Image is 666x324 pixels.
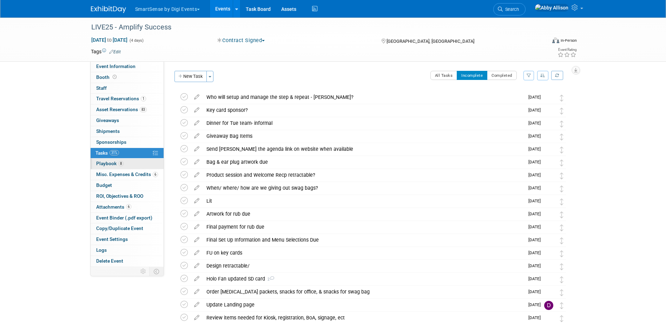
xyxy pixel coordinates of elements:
[560,95,563,101] i: Move task
[126,204,131,209] span: 6
[528,173,544,177] span: [DATE]
[91,83,164,94] a: Staff
[118,161,124,166] span: 8
[191,133,203,139] a: edit
[544,197,553,206] img: Abby Allison
[91,223,164,234] a: Copy/Duplicate Event
[544,249,553,258] img: Abby Allison
[544,93,553,102] img: Abby Allison
[544,119,553,128] img: Abby Allison
[503,7,519,12] span: Search
[191,185,203,191] a: edit
[203,182,524,194] div: When/ where/ how are we giving out swag bags?
[91,104,164,115] a: Asset Reservations83
[203,273,524,285] div: Holo Fan updated SD card
[560,198,563,205] i: Move task
[560,302,563,309] i: Move task
[544,223,553,232] img: Abby Allison
[528,276,544,281] span: [DATE]
[387,39,474,44] span: [GEOGRAPHIC_DATA], [GEOGRAPHIC_DATA]
[91,169,164,180] a: Misc. Expenses & Credits6
[91,245,164,256] a: Logs
[96,139,126,145] span: Sponsorships
[129,38,144,43] span: (4 days)
[91,61,164,72] a: Event Information
[91,202,164,212] a: Attachments6
[528,134,544,139] span: [DATE]
[544,288,553,297] img: Abby Allison
[203,117,524,129] div: Dinner for Tue team- informal
[91,158,164,169] a: Playbook8
[96,182,112,188] span: Budget
[191,315,203,321] a: edit
[203,91,524,103] div: Who will setup and manage the step & repeat - [PERSON_NAME]?
[96,171,158,177] span: Misc. Expenses & Credits
[191,224,203,230] a: edit
[528,198,544,203] span: [DATE]
[91,48,121,55] td: Tags
[191,94,203,100] a: edit
[528,263,544,268] span: [DATE]
[544,184,553,193] img: Abby Allison
[91,234,164,245] a: Event Settings
[528,237,544,242] span: [DATE]
[111,74,118,80] span: Booth not reserved yet
[560,211,563,218] i: Move task
[149,267,164,276] td: Toggle Event Tabs
[91,94,164,104] a: Travel Reservations1
[191,159,203,165] a: edit
[96,107,147,112] span: Asset Reservations
[91,213,164,223] a: Event Binder (.pdf export)
[487,71,517,80] button: Completed
[91,72,164,83] a: Booth
[91,6,126,13] img: ExhibitDay
[203,260,524,272] div: Design retractable/
[528,147,544,151] span: [DATE]
[91,37,128,43] span: [DATE] [DATE]
[203,104,524,116] div: Key card sponsor?
[505,36,577,47] div: Event Format
[203,169,524,181] div: Product session and Welcome Recp retractable?
[560,237,563,244] i: Move task
[203,130,524,142] div: Giveaway Bag Items
[544,132,553,141] img: Abby Allison
[528,302,544,307] span: [DATE]
[191,263,203,269] a: edit
[96,117,119,123] span: Giveaways
[106,37,113,43] span: to
[191,250,203,256] a: edit
[96,74,118,80] span: Booth
[191,146,203,152] a: edit
[191,120,203,126] a: edit
[560,108,563,114] i: Move task
[91,148,164,158] a: Tasks31%
[109,49,121,54] a: Edit
[96,225,143,231] span: Copy/Duplicate Event
[430,71,457,80] button: All Tasks
[544,106,553,115] img: Abby Allison
[535,4,569,12] img: Abby Allison
[558,48,576,52] div: Event Rating
[493,3,526,15] a: Search
[544,301,553,310] img: Dan Tiernan
[560,250,563,257] i: Move task
[203,299,524,311] div: Update Landing page
[544,262,553,271] img: Abby Allison
[203,143,524,155] div: Send [PERSON_NAME] the agenda link on website when available
[560,134,563,140] i: Move task
[552,38,559,43] img: Format-Inperson.png
[560,160,563,166] i: Move task
[560,147,563,153] i: Move task
[91,180,164,191] a: Budget
[153,172,158,177] span: 6
[96,193,143,199] span: ROI, Objectives & ROO
[203,286,524,298] div: Order [MEDICAL_DATA] packets, snacks for office, & snacks for swag bag
[215,37,268,44] button: Contract Signed
[174,71,207,82] button: New Task
[91,256,164,266] a: Delete Event
[96,258,123,264] span: Delete Event
[457,71,487,80] button: Incomplete
[191,172,203,178] a: edit
[96,236,128,242] span: Event Settings
[91,191,164,202] a: ROI, Objectives & ROO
